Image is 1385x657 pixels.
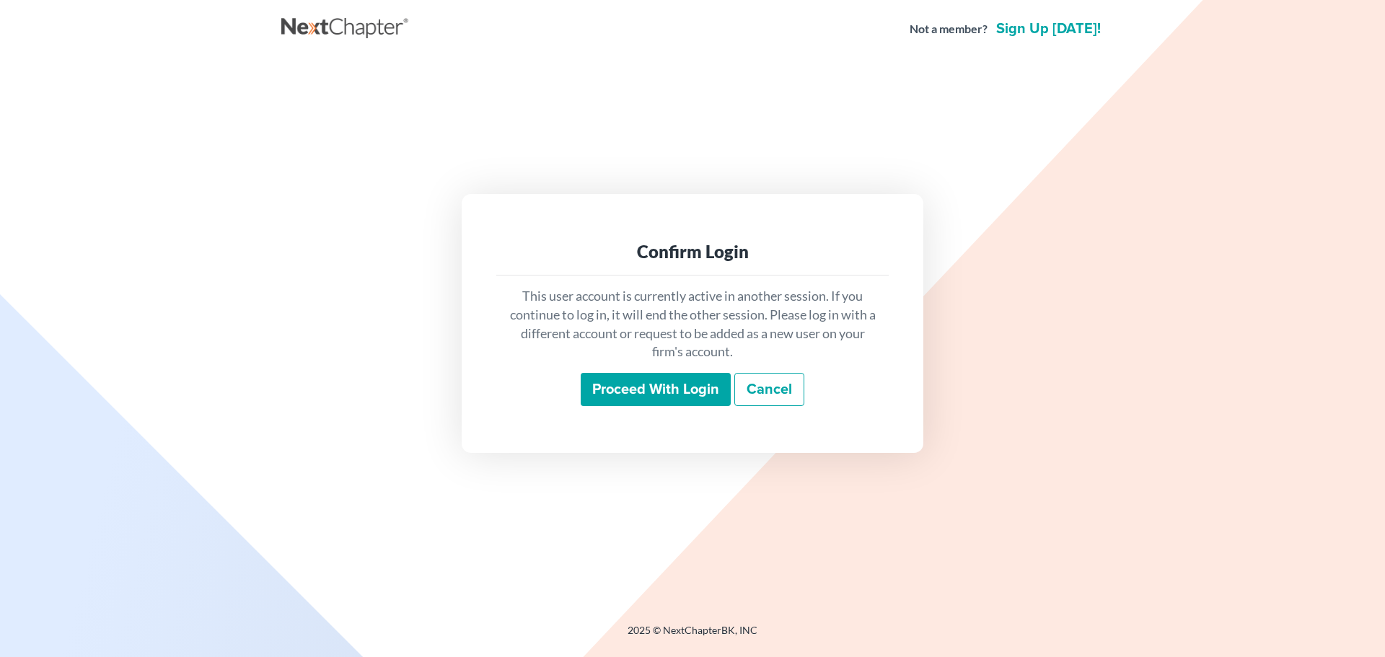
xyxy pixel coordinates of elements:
[734,373,804,406] a: Cancel
[910,21,988,38] strong: Not a member?
[508,240,877,263] div: Confirm Login
[993,22,1104,36] a: Sign up [DATE]!
[581,373,731,406] input: Proceed with login
[281,623,1104,649] div: 2025 © NextChapterBK, INC
[508,287,877,361] p: This user account is currently active in another session. If you continue to log in, it will end ...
